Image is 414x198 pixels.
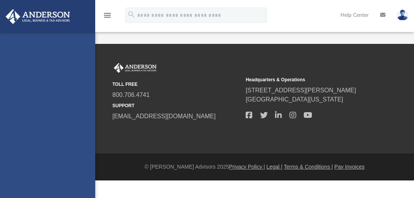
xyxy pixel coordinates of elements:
i: search [127,10,136,19]
small: Headquarters & Operations [246,76,374,83]
a: [STREET_ADDRESS][PERSON_NAME] [246,87,356,93]
img: Anderson Advisors Platinum Portal [3,9,72,24]
div: © [PERSON_NAME] Advisors 2025 [95,163,414,171]
img: Anderson Advisors Platinum Portal [112,63,158,73]
img: User Pic [397,10,408,21]
a: Privacy Policy | [229,164,265,170]
a: menu [103,14,112,20]
small: TOLL FREE [112,81,240,88]
a: [EMAIL_ADDRESS][DOMAIN_NAME] [112,113,216,119]
a: [GEOGRAPHIC_DATA][US_STATE] [246,96,343,103]
small: SUPPORT [112,102,240,109]
a: Legal | [267,164,283,170]
a: Terms & Conditions | [284,164,333,170]
i: menu [103,11,112,20]
a: Pay Invoices [334,164,364,170]
a: 800.706.4741 [112,92,150,98]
